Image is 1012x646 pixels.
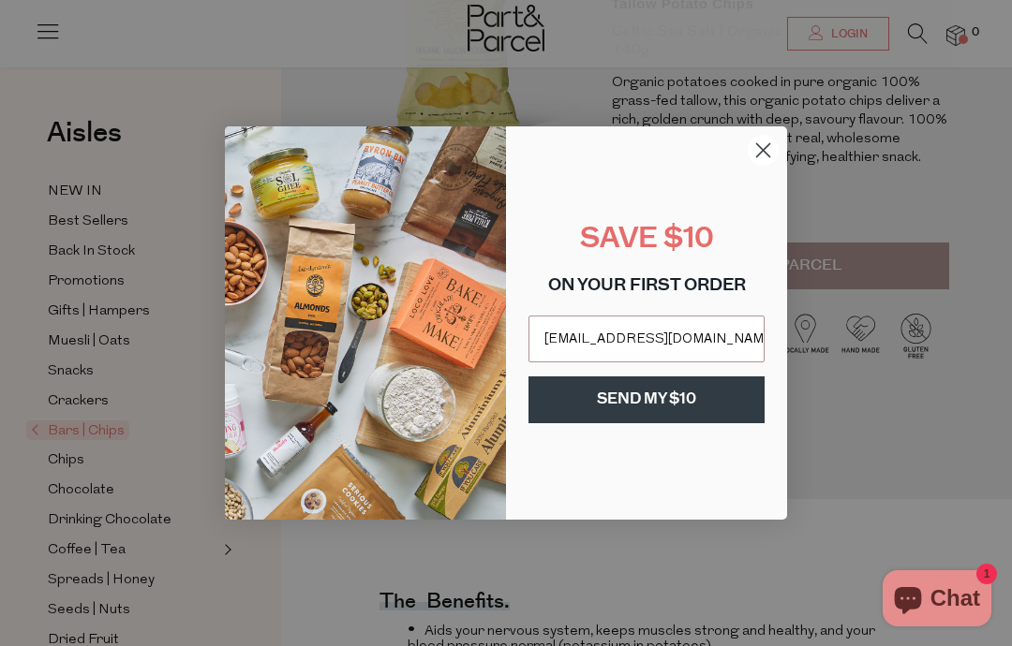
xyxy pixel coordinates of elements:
[580,226,714,255] span: SAVE $10
[225,126,506,520] img: 8150f546-27cf-4737-854f-2b4f1cdd6266.png
[747,134,780,167] button: Close dialog
[528,376,765,423] button: SEND MY $10
[528,316,765,362] input: Email
[548,278,746,295] span: ON YOUR FIRST ORDER
[877,570,997,631] inbox-online-store-chat: Shopify online store chat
